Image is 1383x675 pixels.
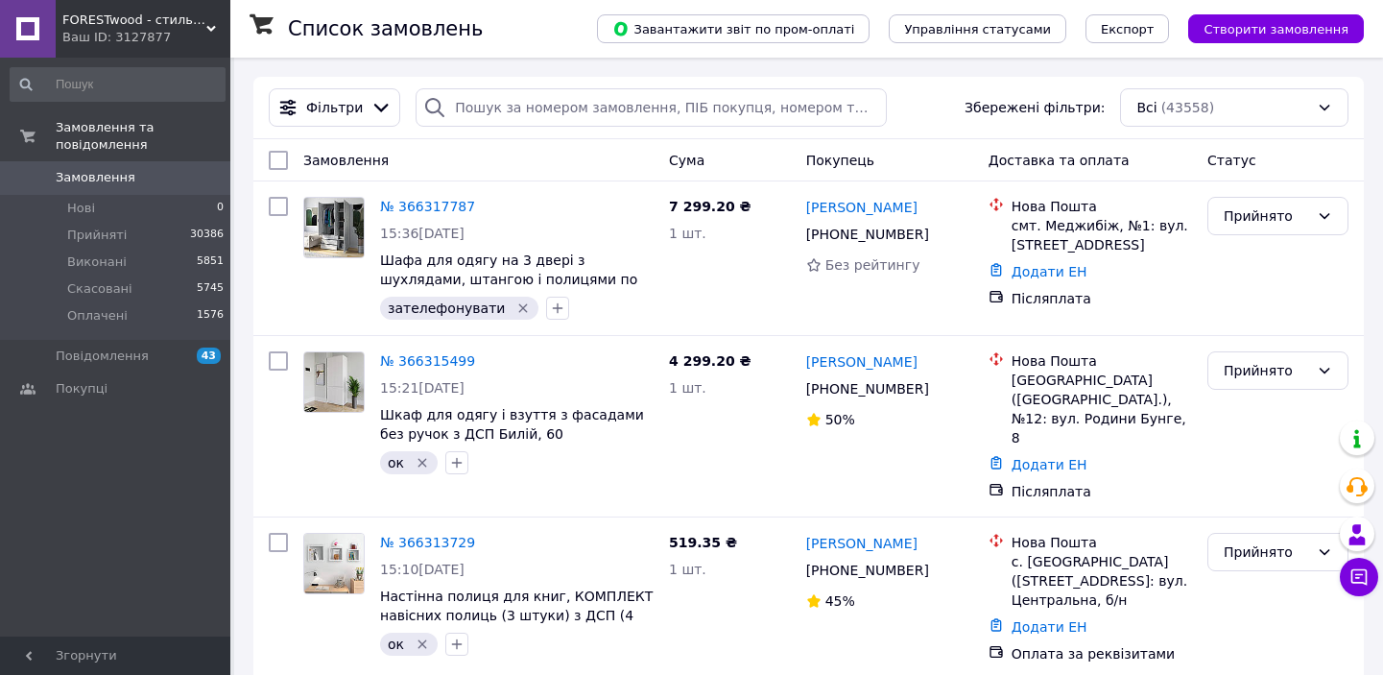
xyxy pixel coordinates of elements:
[515,301,531,316] svg: Видалити мітку
[889,14,1066,43] button: Управління статусами
[669,353,751,369] span: 4 299.20 ₴
[380,253,637,306] a: Шафа для одягу на 3 двері з шухлядами, штангою і полицями по праву сторону
[1012,216,1192,254] div: смт. Меджибіж, №1: вул. [STREET_ADDRESS]
[388,637,404,652] span: ок
[825,593,855,609] span: 45%
[1101,22,1155,36] span: Експорт
[380,589,653,642] a: Настінна полиця для книг, КОМПЛЕКТ навісних полиць (3 штуки) з ДСП (4 КОЛЬОРИ)
[306,98,363,117] span: Фільтри
[288,17,483,40] h1: Список замовлень
[825,412,855,427] span: 50%
[1224,542,1309,563] div: Прийнято
[217,200,224,217] span: 0
[1012,644,1192,663] div: Оплата за реквізитами
[303,197,365,258] a: Фото товару
[56,119,230,154] span: Замовлення та повідомлення
[380,226,465,241] span: 15:36[DATE]
[1012,197,1192,216] div: Нова Пошта
[904,22,1051,36] span: Управління статусами
[989,153,1130,168] span: Доставка та оплата
[303,351,365,413] a: Фото товару
[197,253,224,271] span: 5851
[669,562,706,577] span: 1 шт.
[802,375,933,402] div: [PHONE_NUMBER]
[303,153,389,168] span: Замовлення
[802,557,933,584] div: [PHONE_NUMBER]
[197,348,221,364] span: 43
[1224,205,1309,227] div: Прийнято
[56,380,107,398] span: Покупці
[1161,100,1214,115] span: (43558)
[62,12,206,29] span: FORESTwood - стильні і сучасні меблі від виробника
[67,227,127,244] span: Прийняті
[1085,14,1170,43] button: Експорт
[304,534,364,593] img: Фото товару
[1012,289,1192,308] div: Післяплата
[669,199,751,214] span: 7 299.20 ₴
[67,280,132,298] span: Скасовані
[1340,558,1378,596] button: Чат з покупцем
[304,198,364,257] img: Фото товару
[1012,533,1192,552] div: Нова Пошта
[669,153,704,168] span: Cума
[380,380,465,396] span: 15:21[DATE]
[380,199,475,214] a: № 366317787
[1188,14,1364,43] button: Створити замовлення
[415,637,430,652] svg: Видалити мітку
[1012,351,1192,371] div: Нова Пошта
[1012,264,1087,279] a: Додати ЕН
[1012,371,1192,447] div: [GEOGRAPHIC_DATA] ([GEOGRAPHIC_DATA].), №12: вул. Родини Бунге, 8
[388,301,505,316] span: зателефонувати
[388,455,404,470] span: ок
[380,562,465,577] span: 15:10[DATE]
[825,257,920,273] span: Без рейтингу
[190,227,224,244] span: 30386
[612,20,854,37] span: Завантажити звіт по пром-оплаті
[1012,552,1192,610] div: с. [GEOGRAPHIC_DATA] ([STREET_ADDRESS]: вул. Центральна, б/н
[1204,22,1348,36] span: Створити замовлення
[1207,153,1256,168] span: Статус
[197,280,224,298] span: 5745
[806,153,874,168] span: Покупець
[806,198,918,217] a: [PERSON_NAME]
[802,221,933,248] div: [PHONE_NUMBER]
[597,14,870,43] button: Завантажити звіт по пром-оплаті
[304,352,364,412] img: Фото товару
[806,352,918,372] a: [PERSON_NAME]
[669,380,706,396] span: 1 шт.
[669,535,737,550] span: 519.35 ₴
[56,169,135,186] span: Замовлення
[303,533,365,594] a: Фото товару
[1012,482,1192,501] div: Післяплата
[67,307,128,325] span: Оплачені
[62,29,230,46] div: Ваш ID: 3127877
[67,253,127,271] span: Виконані
[10,67,226,102] input: Пошук
[415,455,430,470] svg: Видалити мітку
[1169,20,1364,36] a: Створити замовлення
[1012,457,1087,472] a: Додати ЕН
[56,348,149,365] span: Повідомлення
[380,353,475,369] a: № 366315499
[1224,360,1309,381] div: Прийнято
[965,98,1105,117] span: Збережені фільтри:
[416,88,887,127] input: Пошук за номером замовлення, ПІБ покупця, номером телефону, Email, номером накладної
[669,226,706,241] span: 1 шт.
[380,407,644,442] a: Шкаф для одягу і взуття з фасадами без ручок з ДСП Билій, 60
[67,200,95,217] span: Нові
[197,307,224,325] span: 1576
[806,534,918,553] a: [PERSON_NAME]
[380,535,475,550] a: № 366313729
[1012,619,1087,635] a: Додати ЕН
[1136,98,1156,117] span: Всі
